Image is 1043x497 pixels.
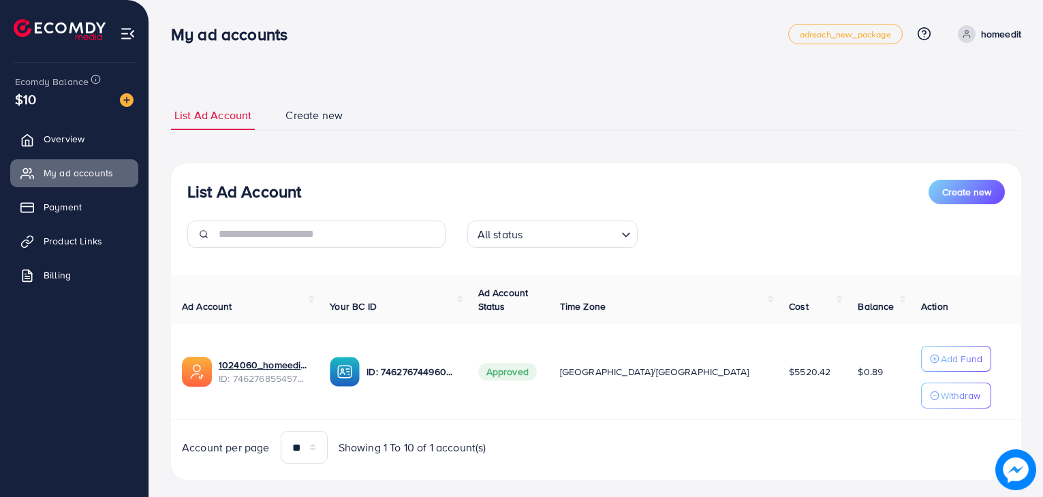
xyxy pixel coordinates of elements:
[15,89,36,109] span: $10
[789,300,809,313] span: Cost
[858,300,894,313] span: Balance
[952,25,1021,43] a: homeedit
[475,225,526,244] span: All status
[219,358,308,372] a: 1024060_homeedit7_1737561213516
[478,363,537,381] span: Approved
[995,449,1036,490] img: image
[182,440,270,455] span: Account per page
[171,25,298,44] h3: My ad accounts
[120,26,136,42] img: menu
[44,268,71,282] span: Billing
[367,364,456,380] p: ID: 7462767449604177937
[942,185,991,199] span: Create new
[789,365,830,379] span: $5520.42
[44,200,82,214] span: Payment
[339,440,486,455] span: Showing 1 To 10 of 1 account(s)
[330,300,377,313] span: Your BC ID
[285,108,343,123] span: Create new
[10,261,138,289] a: Billing
[467,221,638,248] div: Search for option
[187,182,301,202] h3: List Ad Account
[44,234,102,248] span: Product Links
[182,300,232,313] span: Ad Account
[858,365,883,379] span: $0.89
[120,93,134,107] img: image
[921,346,991,372] button: Add Fund
[527,222,615,244] input: Search for option
[10,125,138,153] a: Overview
[174,108,251,123] span: List Ad Account
[44,166,113,180] span: My ad accounts
[44,132,84,146] span: Overview
[15,75,89,89] span: Ecomdy Balance
[560,365,749,379] span: [GEOGRAPHIC_DATA]/[GEOGRAPHIC_DATA]
[10,193,138,221] a: Payment
[478,286,529,313] span: Ad Account Status
[10,159,138,187] a: My ad accounts
[921,383,991,408] button: Withdraw
[921,300,948,313] span: Action
[800,30,891,39] span: adreach_new_package
[941,351,982,367] p: Add Fund
[788,24,903,44] a: adreach_new_package
[941,387,980,404] p: Withdraw
[560,300,606,313] span: Time Zone
[219,372,308,385] span: ID: 7462768554572742672
[182,357,212,387] img: ic-ads-acc.e4c84228.svg
[981,26,1021,42] p: homeedit
[219,358,308,386] div: <span class='underline'>1024060_homeedit7_1737561213516</span></br>7462768554572742672
[929,180,1005,204] button: Create new
[14,19,106,40] img: logo
[10,227,138,255] a: Product Links
[330,357,360,387] img: ic-ba-acc.ded83a64.svg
